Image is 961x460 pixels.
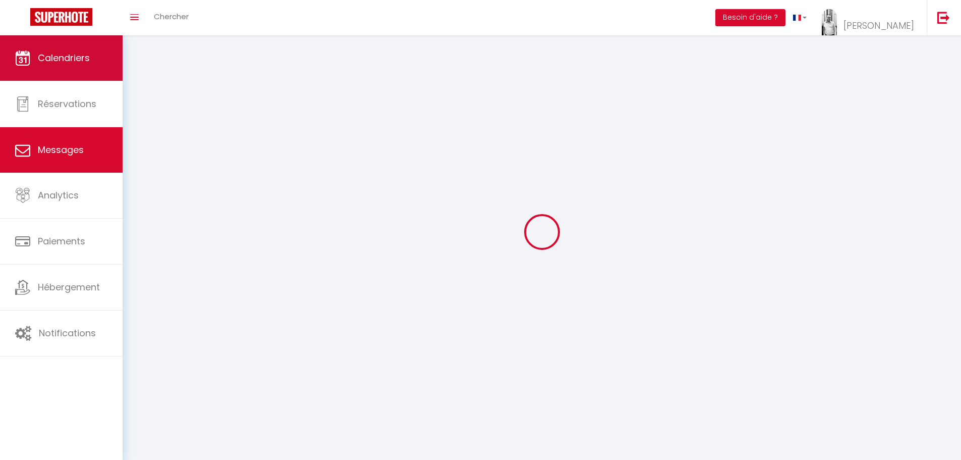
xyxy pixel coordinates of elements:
[715,9,785,26] button: Besoin d'aide ?
[39,327,96,339] span: Notifications
[38,97,96,110] span: Réservations
[937,11,950,24] img: logout
[843,19,914,32] span: [PERSON_NAME]
[38,235,85,247] span: Paiements
[38,281,100,293] span: Hébergement
[38,52,90,64] span: Calendriers
[38,143,84,156] span: Messages
[30,8,92,26] img: Super Booking
[8,4,38,34] button: Ouvrir le widget de chat LiveChat
[822,9,837,42] img: ...
[918,415,953,452] iframe: Chat
[154,11,189,22] span: Chercher
[38,189,79,201] span: Analytics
